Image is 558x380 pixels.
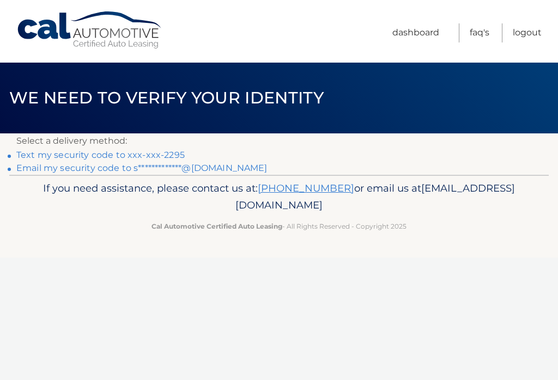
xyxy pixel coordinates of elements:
a: Text my security code to xxx-xxx-2295 [16,150,185,160]
p: Select a delivery method: [16,133,542,149]
strong: Cal Automotive Certified Auto Leasing [151,222,282,230]
a: Logout [513,23,542,42]
p: If you need assistance, please contact us at: or email us at [26,180,532,214]
a: Dashboard [392,23,439,42]
a: FAQ's [470,23,489,42]
p: - All Rights Reserved - Copyright 2025 [26,220,532,232]
a: Cal Automotive [16,11,163,50]
a: [PHONE_NUMBER] [258,182,354,194]
span: We need to verify your identity [9,88,324,108]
